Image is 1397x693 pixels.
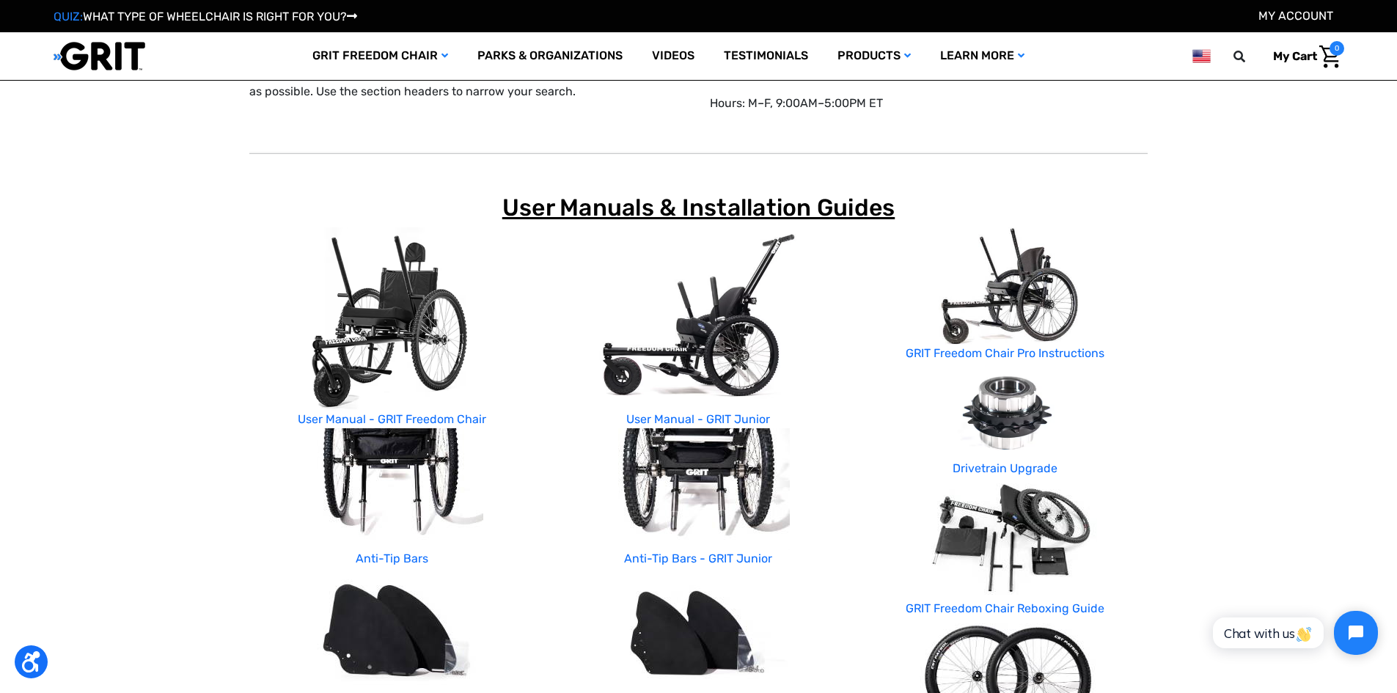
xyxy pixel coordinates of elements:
[823,32,925,80] a: Products
[637,32,709,80] a: Videos
[1258,9,1333,23] a: Account
[906,601,1104,615] a: GRIT Freedom Chair Reboxing Guide
[463,32,637,80] a: Parks & Organizations
[624,551,772,565] a: Anti-Tip Bars - GRIT Junior
[906,346,1104,360] a: GRIT Freedom Chair Pro Instructions
[709,32,823,80] a: Testimonials
[626,412,770,426] a: User Manual - GRIT Junior
[1197,598,1390,667] iframe: Tidio Chat
[356,551,428,565] a: Anti-Tip Bars
[925,32,1039,80] a: Learn More
[502,194,895,221] span: User Manuals & Installation Guides
[209,60,288,74] span: Phone Number
[54,10,357,23] a: QUIZ:WHAT TYPE OF WHEELCHAIR IS RIGHT FOR YOU?
[1240,41,1262,72] input: Search
[710,95,1148,112] p: Hours: M–F, 9:00AM–5:00PM ET
[54,10,83,23] span: QUIZ:
[1330,41,1344,56] span: 0
[298,412,486,426] a: User Manual - GRIT Freedom Chair
[1319,45,1341,68] img: Cart
[54,41,145,71] img: GRIT All-Terrain Wheelchair and Mobility Equipment
[1192,47,1210,65] img: us.png
[1273,49,1317,63] span: My Cart
[298,32,463,80] a: GRIT Freedom Chair
[953,461,1057,475] a: Drivetrain Upgrade
[1262,41,1344,72] a: Cart with 0 items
